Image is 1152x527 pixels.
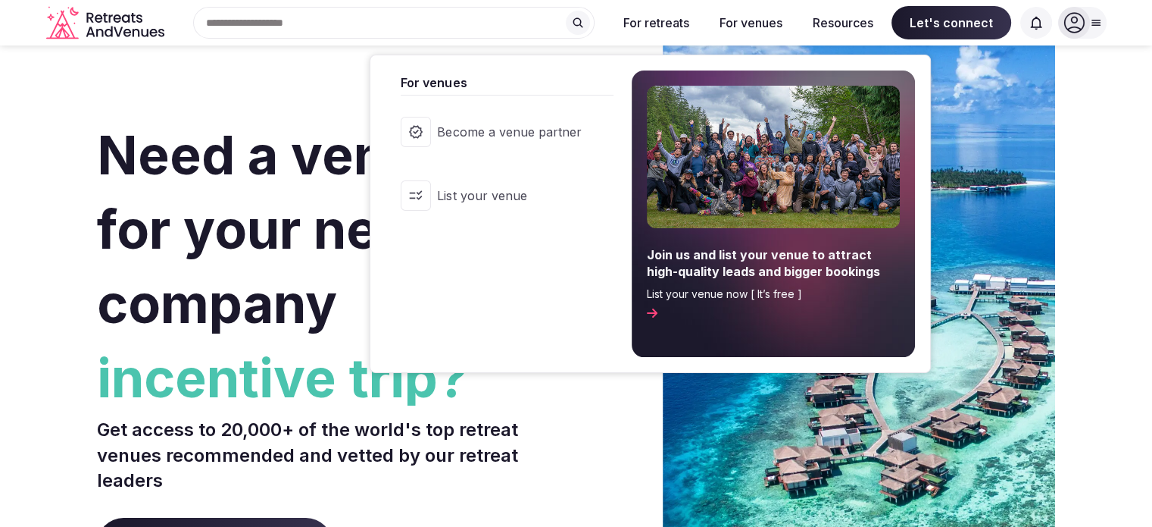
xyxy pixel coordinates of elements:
[386,165,613,226] a: List your venue
[97,417,570,494] p: Get access to 20,000+ of the world's top retreat venues recommended and vetted by our retreat lea...
[647,287,900,302] span: List your venue now [ It’s free ]
[801,6,885,39] button: Resources
[97,123,451,336] span: Need a venue for your next company
[46,6,167,40] svg: Retreats and Venues company logo
[647,86,900,228] img: For venues
[647,246,900,281] span: Join us and list your venue to attract high-quality leads and bigger bookings
[891,6,1011,39] span: Let's connect
[437,124,581,140] span: Become a venue partner
[386,102,613,162] a: Become a venue partner
[437,187,581,204] span: List your venue
[46,6,167,40] a: Visit the homepage
[97,341,570,416] span: incentive trip?
[401,74,613,92] span: For venues
[632,71,915,357] a: Join us and list your venue to attract high-quality leads and bigger bookingsList your venue now ...
[611,6,701,39] button: For retreats
[707,6,795,39] button: For venues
